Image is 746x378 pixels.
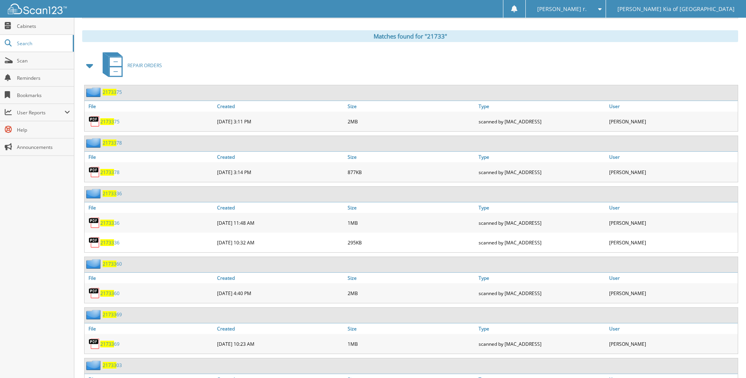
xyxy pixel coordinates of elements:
[215,323,346,334] a: Created
[477,215,607,231] div: scanned by [MAC_ADDRESS]
[103,139,116,146] span: 21733
[607,202,738,213] a: User
[100,118,120,125] a: 2173375
[17,57,70,64] span: Scan
[85,101,215,112] a: File
[127,62,162,69] span: REPAIR ORDERS
[617,7,735,11] span: [PERSON_NAME] Kia of [GEOGRAPHIC_DATA]
[88,116,100,127] img: PDF.png
[607,285,738,301] div: [PERSON_NAME]
[103,261,122,267] a: 2173360
[86,189,103,198] img: folder2.png
[85,202,215,213] a: File
[17,75,70,81] span: Reminders
[103,139,122,146] a: 2173378
[607,235,738,250] div: [PERSON_NAME]
[346,273,476,283] a: Size
[537,7,587,11] span: [PERSON_NAME] r.
[88,287,100,299] img: PDF.png
[17,92,70,99] span: Bookmarks
[477,101,607,112] a: Type
[82,30,738,42] div: Matches found for "21733"
[103,89,116,95] span: 21733
[346,285,476,301] div: 2MB
[707,340,746,378] iframe: Chat Widget
[346,114,476,129] div: 2MB
[86,259,103,269] img: folder2.png
[88,166,100,178] img: PDF.png
[17,109,64,116] span: User Reports
[607,152,738,162] a: User
[100,341,120,347] a: 2173369
[100,341,114,347] span: 21733
[346,215,476,231] div: 1MB
[88,217,100,229] img: PDF.png
[477,235,607,250] div: scanned by [MAC_ADDRESS]
[215,273,346,283] a: Created
[477,114,607,129] div: scanned by [MAC_ADDRESS]
[85,273,215,283] a: File
[86,360,103,370] img: folder2.png
[85,152,215,162] a: File
[103,261,116,267] span: 21733
[477,202,607,213] a: Type
[346,164,476,180] div: 877KB
[86,87,103,97] img: folder2.png
[215,215,346,231] div: [DATE] 11:48 AM
[215,114,346,129] div: [DATE] 3:11 PM
[100,239,114,246] span: 21733
[346,202,476,213] a: Size
[100,239,120,246] a: 2173336
[17,127,70,133] span: Help
[607,273,738,283] a: User
[607,101,738,112] a: User
[346,235,476,250] div: 295KB
[477,152,607,162] a: Type
[607,164,738,180] div: [PERSON_NAME]
[607,336,738,352] div: [PERSON_NAME]
[215,164,346,180] div: [DATE] 3:14 PM
[215,202,346,213] a: Created
[17,40,69,47] span: Search
[100,220,120,226] a: 2173336
[215,152,346,162] a: Created
[8,4,67,14] img: scan123-logo-white.svg
[477,323,607,334] a: Type
[100,290,114,297] span: 21733
[607,215,738,231] div: [PERSON_NAME]
[346,336,476,352] div: 1MB
[100,220,114,226] span: 21733
[86,138,103,148] img: folder2.png
[17,23,70,29] span: Cabinets
[88,237,100,248] img: PDF.png
[607,323,738,334] a: User
[477,285,607,301] div: scanned by [MAC_ADDRESS]
[85,323,215,334] a: File
[100,169,120,176] a: 2173378
[477,336,607,352] div: scanned by [MAC_ADDRESS]
[215,285,346,301] div: [DATE] 4:40 PM
[100,290,120,297] a: 2173360
[103,362,116,369] span: 21733
[346,152,476,162] a: Size
[103,311,116,318] span: 21733
[477,164,607,180] div: scanned by [MAC_ADDRESS]
[98,50,162,81] a: REPAIR ORDERS
[103,190,116,197] span: 21733
[346,323,476,334] a: Size
[477,273,607,283] a: Type
[103,89,122,95] a: 2173375
[346,101,476,112] a: Size
[100,118,114,125] span: 21733
[86,310,103,319] img: folder2.png
[100,169,114,176] span: 21733
[103,362,122,369] a: 2173303
[215,101,346,112] a: Created
[607,114,738,129] div: [PERSON_NAME]
[103,311,122,318] a: 2173369
[215,336,346,352] div: [DATE] 10:23 AM
[103,190,122,197] a: 2173336
[17,144,70,150] span: Announcements
[215,235,346,250] div: [DATE] 10:32 AM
